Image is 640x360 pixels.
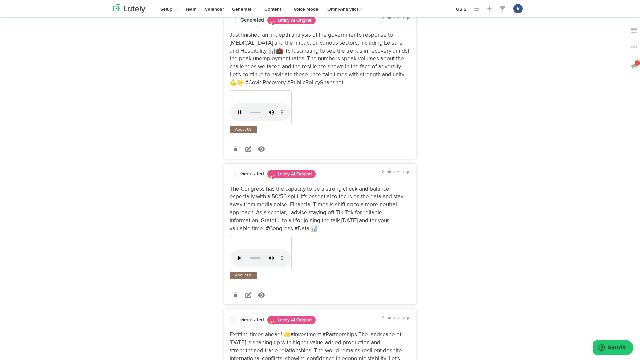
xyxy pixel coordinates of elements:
img: sparkles.png [269,319,276,326]
p: The Congress has the capacity to be a strong check and balance, especially with a 50/50 split. It... [230,185,411,233]
video: Your browser does not support HTML5 video. [231,237,291,267]
img: sparkles.png [269,20,276,26]
time: 2 minutes ago [381,170,411,174]
span: Lately AI Original [267,16,316,24]
a: About Us [234,126,253,133]
span: 2 [635,60,640,66]
video: Your browser does not support HTML5 video. [231,91,291,121]
strong: Generated [240,18,264,23]
iframe: Abre un widget desde donde se puede obtener más información [593,340,633,357]
strong: Generated [240,171,264,176]
button: k [513,4,523,13]
time: 2 minutes ago [381,16,411,20]
p: Just finished an in-depth analysis of the government's response to [MEDICAL_DATA] and the impact ... [230,31,411,87]
img: announcements_off.svg [631,63,637,69]
img: logo_lately_bg_light.svg [113,4,145,13]
span: Lately AI Original [267,170,316,178]
a: About Us [234,272,253,279]
img: keywords_off.svg [631,27,637,34]
span: Lately AI Original [267,316,316,324]
img: links_off.svg [631,44,637,50]
strong: Generated [240,317,264,322]
img: sparkles.png [269,174,276,180]
time: 2 minutes ago [381,315,411,320]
